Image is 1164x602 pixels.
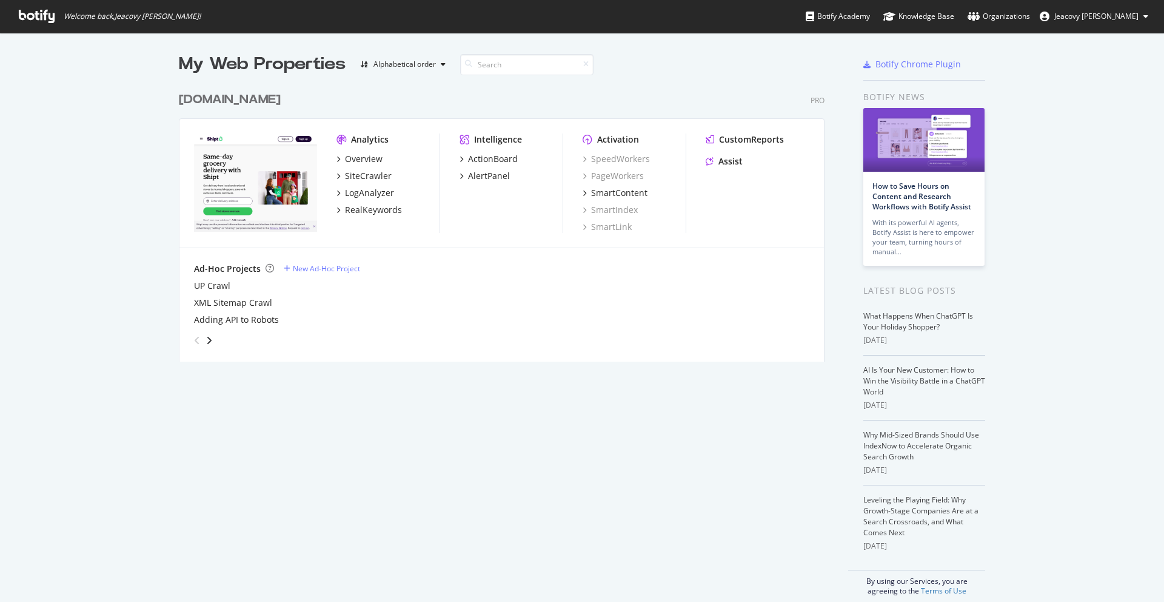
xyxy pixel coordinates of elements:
div: RealKeywords [345,204,402,216]
div: angle-right [205,334,213,347]
div: Pro [811,95,824,106]
a: Terms of Use [921,586,966,596]
a: RealKeywords [336,204,402,216]
a: SpeedWorkers [583,153,650,165]
div: [DOMAIN_NAME] [179,91,281,109]
a: Adding API to Robots [194,314,279,326]
a: AlertPanel [460,170,510,182]
a: SiteCrawler [336,170,392,182]
div: SiteCrawler [345,170,392,182]
div: Intelligence [474,134,522,146]
div: By using our Services, you are agreeing to the [848,570,985,596]
div: angle-left [189,331,205,350]
div: SmartContent [591,187,647,199]
div: Overview [345,153,383,165]
div: Organizations [968,10,1030,22]
div: ActionBoard [468,153,518,165]
a: UP Crawl [194,280,230,292]
a: SmartLink [583,221,632,233]
div: Latest Blog Posts [863,284,985,297]
div: Ad-Hoc Projects [194,263,261,275]
button: Jeacovy [PERSON_NAME] [1030,7,1158,26]
div: [DATE] [863,400,985,411]
div: Activation [597,134,639,146]
a: How to Save Hours on Content and Research Workflows with Botify Assist [872,181,971,212]
a: SmartContent [583,187,647,199]
a: What Happens When ChatGPT Is Your Holiday Shopper? [863,311,973,332]
div: CustomReports [719,134,784,146]
a: SmartIndex [583,204,638,216]
div: Knowledge Base [883,10,954,22]
div: [DATE] [863,541,985,552]
div: Alphabetical order [373,61,436,68]
img: www.shipt.com [194,134,317,232]
a: Why Mid-Sized Brands Should Use IndexNow to Accelerate Organic Search Growth [863,430,979,462]
img: How to Save Hours on Content and Research Workflows with Botify Assist [863,108,985,172]
a: Overview [336,153,383,165]
div: grid [179,76,834,362]
div: Botify Chrome Plugin [875,58,961,70]
div: LogAnalyzer [345,187,394,199]
button: Alphabetical order [355,55,450,74]
a: PageWorkers [583,170,644,182]
a: New Ad-Hoc Project [284,263,360,274]
input: Search [460,54,594,75]
div: My Web Properties [179,52,346,76]
a: Botify Chrome Plugin [863,58,961,70]
div: With its powerful AI agents, Botify Assist is here to empower your team, turning hours of manual… [872,218,975,257]
div: [DATE] [863,335,985,346]
div: AlertPanel [468,170,510,182]
div: Assist [718,155,743,167]
a: LogAnalyzer [336,187,394,199]
span: Welcome back, Jeacovy [PERSON_NAME] ! [64,12,201,21]
a: CustomReports [706,134,784,146]
a: [DOMAIN_NAME] [179,91,286,109]
div: New Ad-Hoc Project [293,263,360,274]
a: ActionBoard [460,153,518,165]
a: XML Sitemap Crawl [194,297,272,309]
div: Botify Academy [806,10,870,22]
div: Analytics [351,134,389,146]
a: AI Is Your New Customer: How to Win the Visibility Battle in a ChatGPT World [863,365,985,397]
a: Leveling the Playing Field: Why Growth-Stage Companies Are at a Search Crossroads, and What Comes... [863,495,978,538]
a: Assist [706,155,743,167]
div: [DATE] [863,465,985,476]
div: Botify news [863,90,985,104]
span: Jeacovy Gayle [1054,11,1139,21]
